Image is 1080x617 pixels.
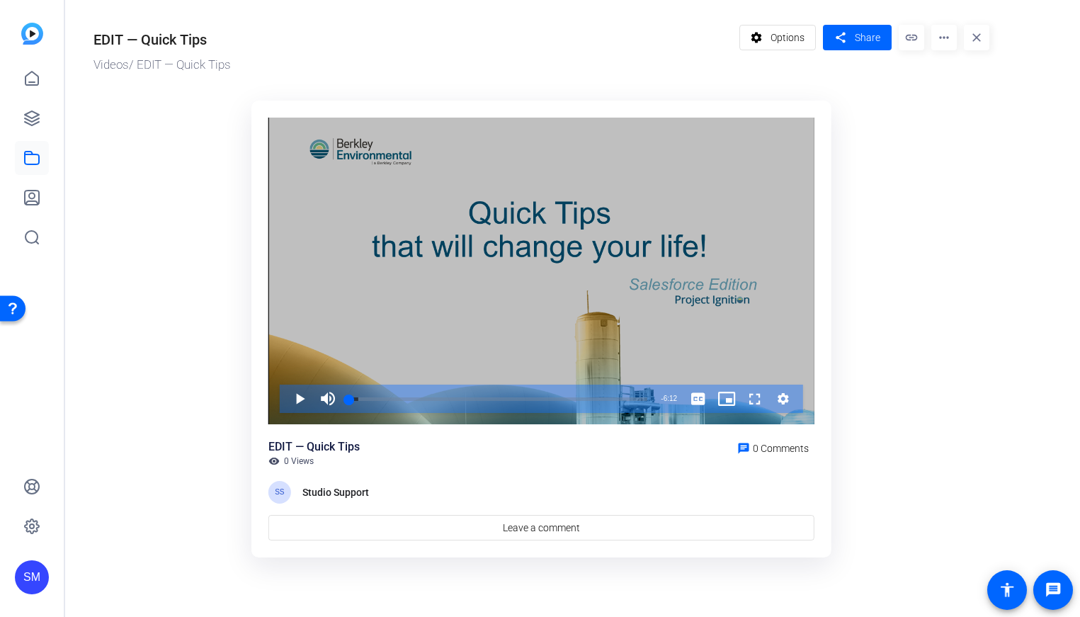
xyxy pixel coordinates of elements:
[268,515,814,540] a: Leave a comment
[831,28,849,47] mat-icon: share
[712,385,741,413] button: Picture-in-Picture
[503,521,580,536] span: Leave a comment
[661,395,663,402] span: -
[15,560,49,594] div: SM
[739,25,817,50] button: Options
[284,455,314,467] span: 0 Views
[741,385,769,413] button: Fullscreen
[748,24,766,51] mat-icon: settings
[684,385,712,413] button: Captions
[268,438,360,455] div: EDIT — Quick Tips
[268,481,291,504] div: SS
[302,484,373,501] div: Studio Support
[285,385,314,413] button: Play
[21,23,43,45] img: blue-gradient.svg
[268,118,814,425] div: Video Player
[93,56,732,74] div: / EDIT — Quick Tips
[899,25,924,50] mat-icon: link
[732,438,814,455] a: 0 Comments
[999,582,1016,599] mat-icon: accessibility
[855,30,880,45] span: Share
[753,443,809,454] span: 0 Comments
[931,25,957,50] mat-icon: more_horiz
[1045,582,1062,599] mat-icon: message
[737,442,750,455] mat-icon: chat
[664,395,677,402] span: 6:12
[268,455,280,467] mat-icon: visibility
[93,57,129,72] a: Videos
[349,397,647,401] div: Progress Bar
[93,29,207,50] div: EDIT — Quick Tips
[771,24,805,51] span: Options
[823,25,892,50] button: Share
[314,385,342,413] button: Mute
[964,25,989,50] mat-icon: close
